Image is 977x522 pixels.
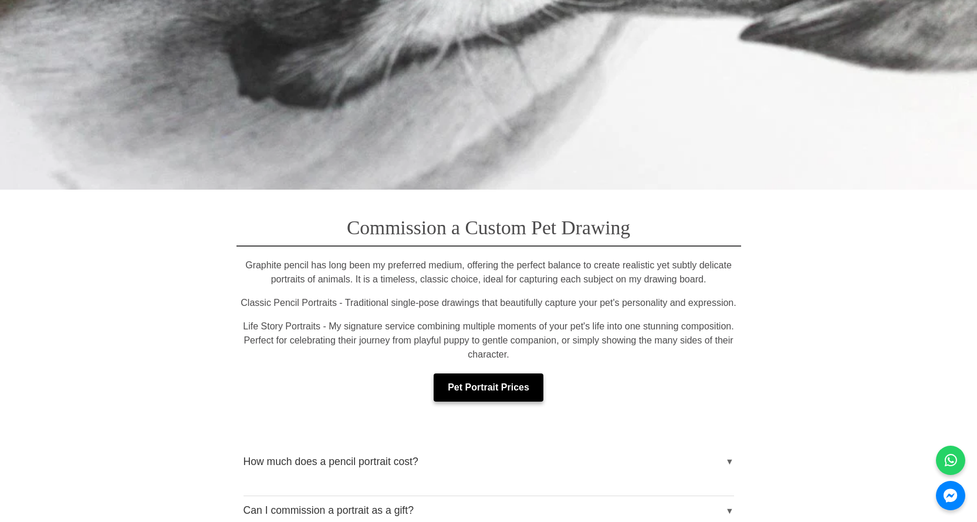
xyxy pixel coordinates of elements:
[936,446,965,475] a: WhatsApp
[936,481,965,510] a: Messenger
[244,447,734,476] button: How much does a pencil portrait cost?
[236,296,741,310] p: Classic Pencil Portraits - Traditional single-pose drawings that beautifully capture your pet's p...
[434,373,543,402] a: Pet Portrait Prices
[236,319,741,362] p: Life Story Portraits - My signature service combining multiple moments of your pet's life into on...
[236,258,741,287] p: Graphite pencil has long been my preferred medium, offering the perfect balance to create realist...
[236,204,741,247] h2: Commission a Custom Pet Drawing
